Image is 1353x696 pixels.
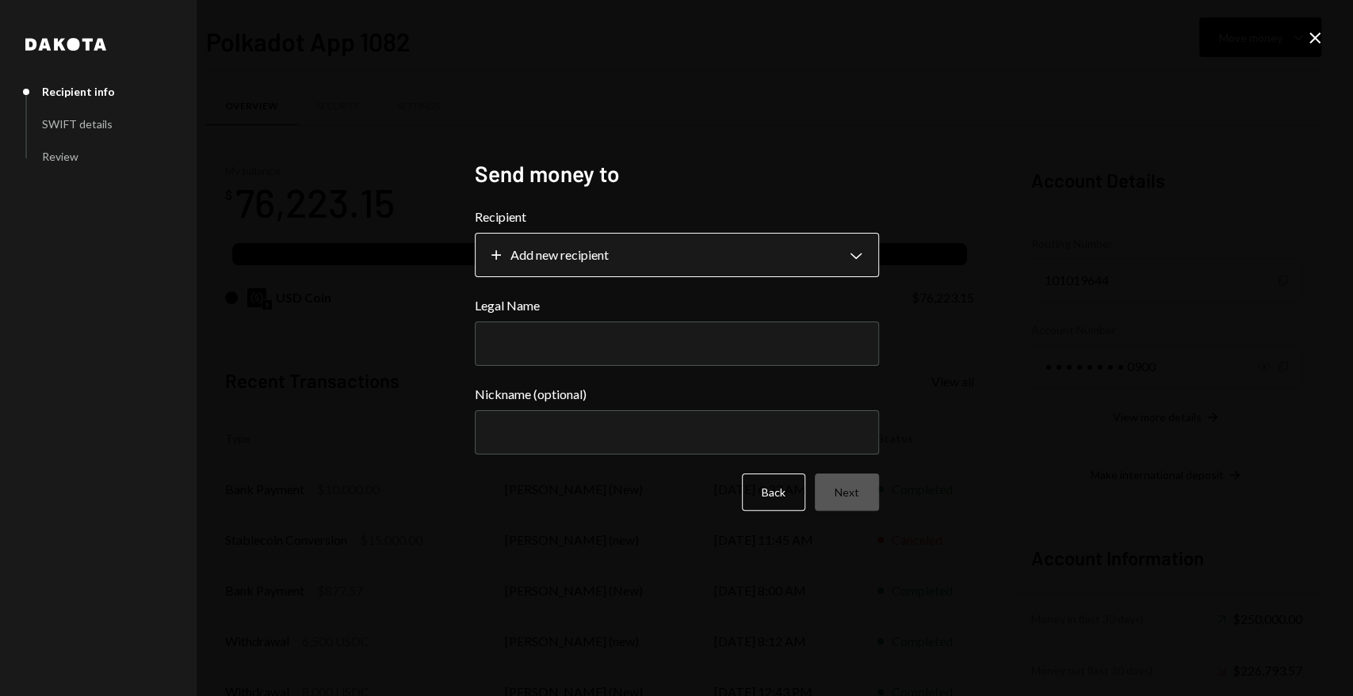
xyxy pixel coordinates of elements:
[742,474,805,511] button: Back
[475,158,879,189] h2: Send money to
[475,385,879,404] label: Nickname (optional)
[475,296,879,315] label: Legal Name
[475,207,879,226] label: Recipient
[475,233,879,277] button: Recipient
[42,85,115,98] div: Recipient info
[42,117,113,131] div: SWIFT details
[42,150,78,163] div: Review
